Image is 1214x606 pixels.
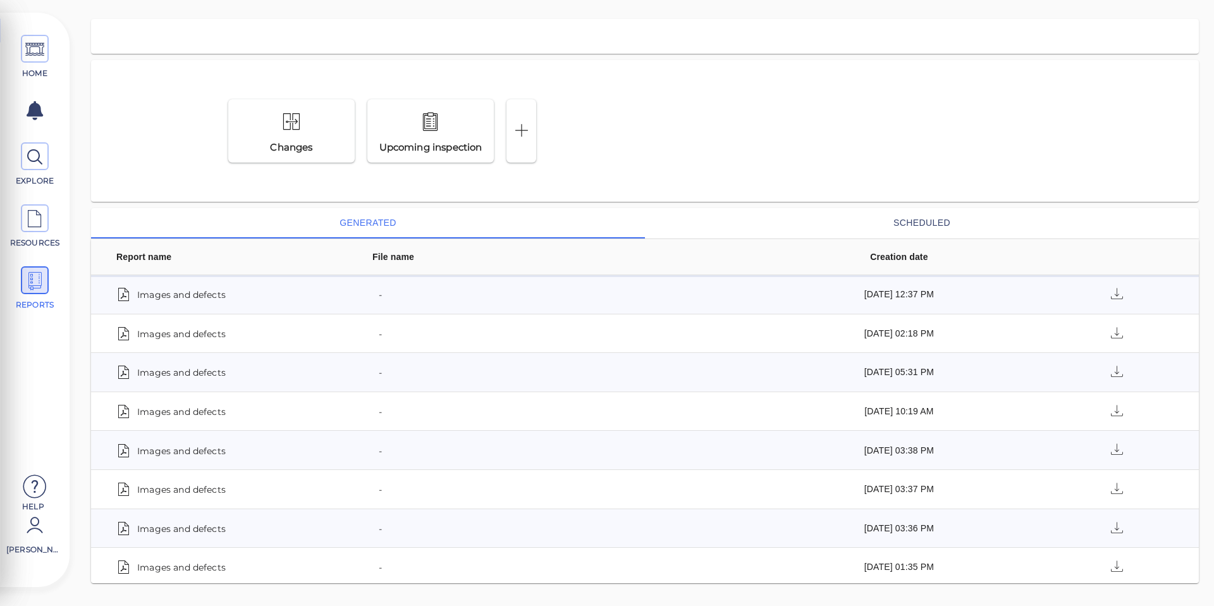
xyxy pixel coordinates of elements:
span: EXPLORE [8,175,62,187]
div: basic tabs example [91,208,1199,238]
td: [DATE] 03:38 PM [763,431,1019,470]
a: HOME [6,35,63,79]
th: Creation date [763,239,1019,275]
span: - [379,519,382,537]
span: Images and defects [137,480,226,498]
span: HOME [8,68,62,79]
td: [DATE] 03:36 PM [763,509,1019,548]
span: - [379,402,382,420]
span: Help [6,501,60,511]
div: Changes [261,140,322,155]
span: - [379,363,382,381]
a: REPORTS [6,266,63,311]
td: [DATE] 03:37 PM [763,470,1019,509]
button: scheduled [645,208,1199,238]
button: generated [91,208,645,238]
td: [DATE] 01:35 PM [763,548,1019,587]
span: - [379,558,382,576]
span: Images and defects [137,363,226,381]
th: Report name [91,239,347,275]
span: Images and defects [137,442,226,459]
span: [PERSON_NAME] [6,544,60,555]
iframe: Chat [1160,549,1205,597]
span: Images and defects [137,285,226,303]
span: Images and defects [137,325,226,342]
span: Images and defects [137,402,226,420]
span: Images and defects [137,558,226,576]
th: File name [347,239,763,275]
a: EXPLORE [6,142,63,187]
td: [DATE] 02:18 PM [763,314,1019,354]
span: - [379,480,382,498]
a: RESOURCES [6,204,63,249]
td: [DATE] 12:37 PM [763,275,1019,314]
span: REPORTS [8,299,62,311]
span: - [379,325,382,342]
div: Upcoming inspection [369,140,492,155]
span: RESOURCES [8,237,62,249]
span: Images and defects [137,519,226,537]
span: - [379,285,382,303]
span: - [379,442,382,459]
td: [DATE] 10:19 AM [763,392,1019,431]
td: [DATE] 05:31 PM [763,353,1019,392]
